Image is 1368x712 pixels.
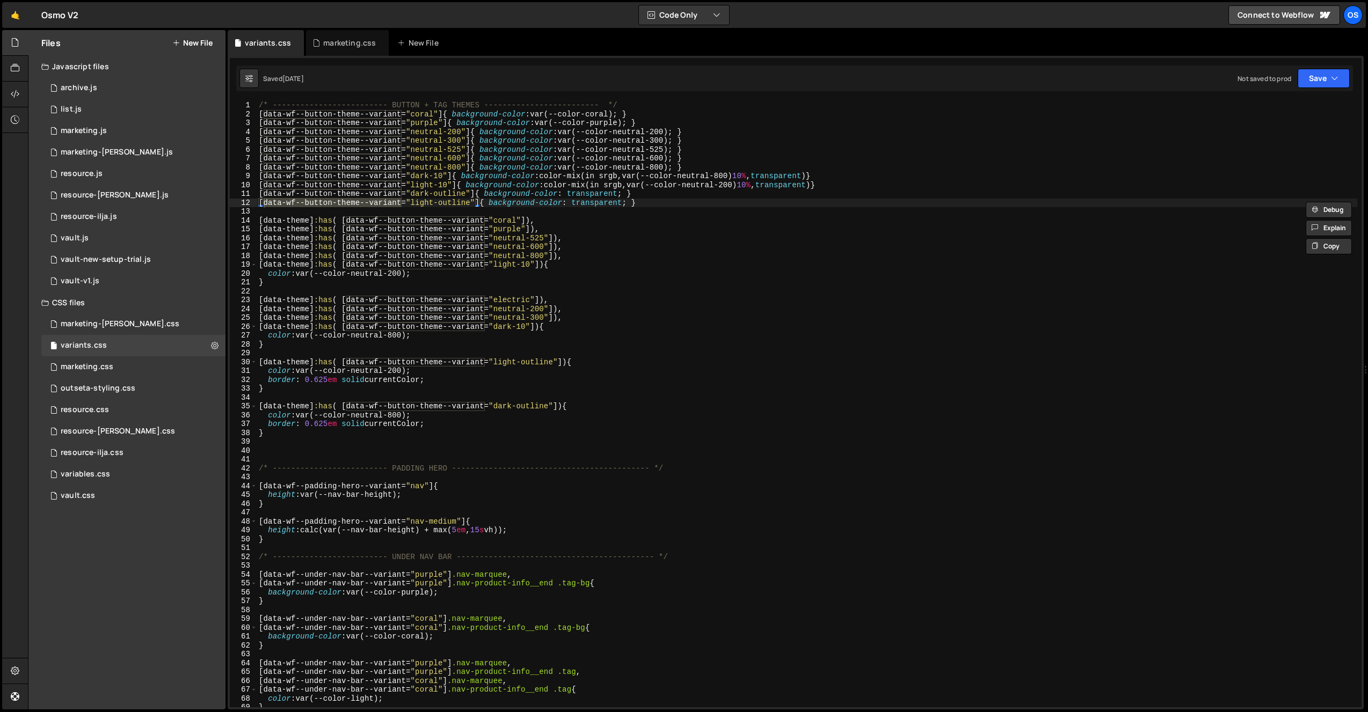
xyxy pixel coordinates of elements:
div: 16596/46195.js [41,206,225,227]
div: 47 [230,508,257,517]
div: resource-ilja.js [61,212,117,222]
div: 5 [230,136,257,145]
div: 16596/45424.js [41,142,225,163]
div: 52 [230,553,257,562]
div: resource-[PERSON_NAME].css [61,427,175,436]
div: CSS files [28,292,225,313]
div: 51 [230,544,257,553]
div: 14 [230,216,257,225]
div: 16596/46183.js [41,163,225,185]
div: Javascript files [28,56,225,77]
div: 38 [230,429,257,438]
div: 50 [230,535,257,544]
div: 60 [230,623,257,633]
div: 16596/46198.css [41,442,225,464]
div: outseta-styling.css [61,384,135,393]
div: 16 [230,234,257,243]
div: marketing.css [323,38,376,48]
div: 25 [230,313,257,322]
div: 16596/45132.js [41,270,225,292]
a: 🤙 [2,2,28,28]
div: 10 [230,181,257,190]
div: 64 [230,659,257,668]
div: 16596/45156.css [41,378,225,399]
div: 13 [230,207,257,216]
div: 44 [230,482,257,491]
div: 32 [230,376,257,385]
div: vault.css [61,491,95,501]
div: 16596/46196.css [41,421,225,442]
button: Explain [1306,220,1352,236]
div: 69 [230,703,257,712]
div: 35 [230,402,257,411]
div: Saved [263,74,304,83]
div: 18 [230,252,257,261]
button: Debug [1306,202,1352,218]
div: 63 [230,650,257,659]
div: vault.js [61,233,89,243]
div: 6 [230,145,257,155]
div: marketing-[PERSON_NAME].js [61,148,173,157]
div: 45 [230,490,257,500]
div: 40 [230,446,257,456]
div: 61 [230,632,257,641]
div: 16596/45151.js [41,99,225,120]
div: 23 [230,296,257,305]
div: 30 [230,358,257,367]
div: 16596/46284.css [41,313,225,335]
div: 31 [230,366,257,376]
div: 16596/45422.js [41,120,225,142]
div: 17 [230,243,257,252]
div: 68 [230,694,257,703]
h2: Files [41,37,61,49]
div: 56 [230,588,257,597]
div: archive.js [61,83,97,93]
div: marketing.css [61,362,113,372]
div: 42 [230,464,257,473]
div: 2 [230,110,257,119]
div: variants.css [61,341,107,350]
div: 16596/46210.js [41,77,225,99]
div: 48 [230,517,257,526]
div: 3 [230,119,257,128]
div: 16596/45152.js [41,249,225,270]
div: 57 [230,597,257,606]
div: 19 [230,260,257,269]
div: variants.css [245,38,291,48]
div: 59 [230,614,257,623]
div: 37 [230,420,257,429]
a: Connect to Webflow [1228,5,1340,25]
div: 54 [230,570,257,579]
div: 16596/45133.js [41,227,225,249]
div: 1 [230,101,257,110]
div: list.js [61,105,82,114]
div: 65 [230,667,257,677]
div: 16596/46194.js [41,185,225,206]
div: 22 [230,287,257,296]
a: Os [1343,5,1363,25]
div: 16596/45154.css [41,464,225,485]
div: 67 [230,685,257,694]
div: 16596/46199.css [41,399,225,421]
div: 43 [230,473,257,482]
div: 41 [230,455,257,464]
div: 34 [230,393,257,402]
div: 58 [230,606,257,615]
div: 39 [230,437,257,446]
div: 55 [230,579,257,588]
div: 4 [230,128,257,137]
div: marketing.js [61,126,107,136]
div: 33 [230,384,257,393]
div: 20 [230,269,257,278]
div: 21 [230,278,257,287]
div: resource.js [61,169,103,179]
div: 16596/45446.css [41,356,225,378]
div: 29 [230,349,257,358]
div: 66 [230,677,257,686]
div: 7 [230,154,257,163]
div: 36 [230,411,257,420]
div: resource.css [61,405,109,415]
div: marketing-[PERSON_NAME].css [61,319,179,329]
div: 49 [230,526,257,535]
